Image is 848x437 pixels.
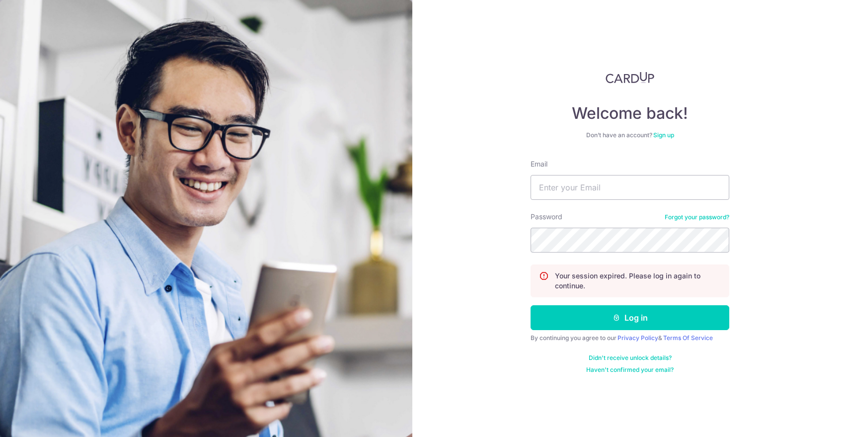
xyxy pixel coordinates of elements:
[606,72,654,84] img: CardUp Logo
[531,159,547,169] label: Email
[531,131,729,139] div: Don’t have an account?
[663,334,713,342] a: Terms Of Service
[531,175,729,200] input: Enter your Email
[531,212,562,222] label: Password
[531,334,729,342] div: By continuing you agree to our &
[589,354,672,362] a: Didn't receive unlock details?
[665,213,729,221] a: Forgot your password?
[531,103,729,123] h4: Welcome back!
[586,366,674,374] a: Haven't confirmed your email?
[555,271,721,291] p: Your session expired. Please log in again to continue.
[531,305,729,330] button: Log in
[617,334,658,342] a: Privacy Policy
[653,131,674,139] a: Sign up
